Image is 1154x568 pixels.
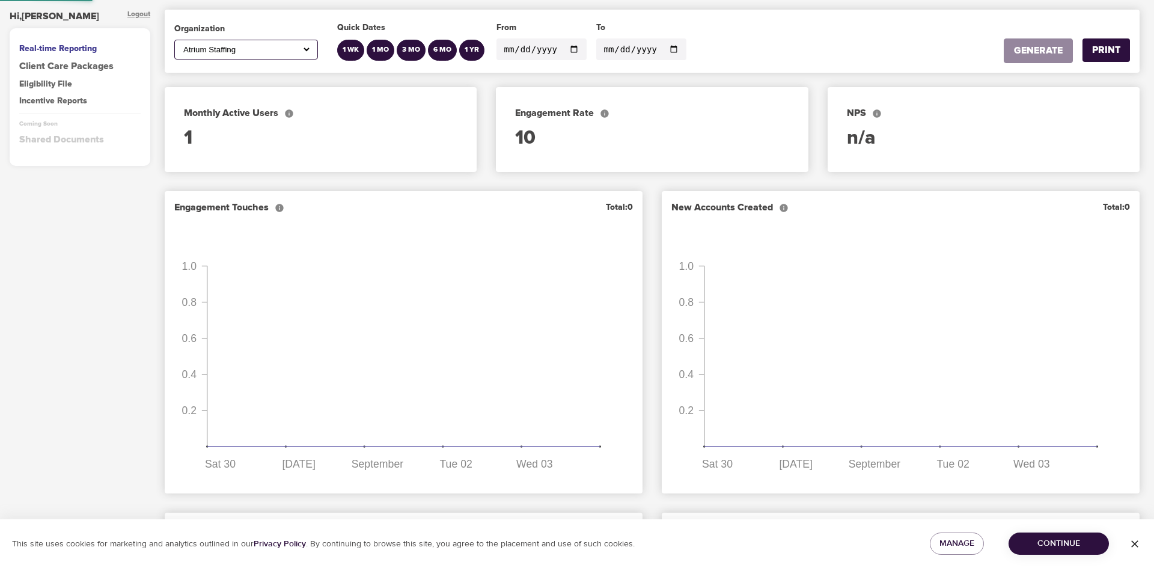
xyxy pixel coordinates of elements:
div: Shared Documents [19,133,141,147]
button: Continue [1009,533,1109,555]
tspan: 0.8 [182,296,197,308]
svg: The number of new unique participants who created accounts for eM Life. [779,203,789,213]
div: PRINT [1092,43,1120,57]
tspan: [DATE] [779,458,813,470]
div: 10 [515,125,789,153]
tspan: Sat 30 [702,458,733,470]
div: Eligibility File [19,78,141,90]
tspan: 1.0 [182,260,197,272]
div: To [596,22,686,34]
div: Total: 0 [1103,201,1130,213]
div: Total: 0 [606,201,633,213]
div: Logout [127,10,150,23]
div: n/a [847,125,1120,153]
tspan: Sat 30 [205,458,236,470]
button: PRINT [1082,38,1130,62]
tspan: Tue 02 [439,458,472,470]
button: 1 MO [367,40,394,61]
button: GENERATE [1004,38,1073,63]
tspan: 0.2 [182,405,197,417]
div: Quick Dates [337,22,487,34]
a: Privacy Policy [254,539,306,549]
div: Real-time Reporting [19,43,141,55]
div: NPS [847,106,1120,120]
div: 1 YR [465,45,479,55]
button: Manage [930,533,984,555]
div: 1 [184,125,457,153]
button: 1 WK [337,40,364,61]
tspan: 0.4 [679,369,694,381]
div: Engagement Rate [515,106,789,120]
svg: A widely used satisfaction measure to determine a customer's propensity to recommend the service ... [872,109,882,118]
div: Engagement Touches [174,201,284,215]
span: Continue [1018,536,1099,551]
tspan: 0.4 [182,369,197,381]
button: 1 YR [459,40,484,61]
tspan: 0.2 [679,405,694,417]
span: Manage [939,536,974,551]
tspan: September [849,458,900,470]
button: 3 MO [397,40,426,61]
tspan: [DATE] [282,458,316,470]
div: Hi, [PERSON_NAME] [10,10,99,23]
div: Coming Soon [19,120,141,128]
div: New Accounts Created [671,201,789,215]
tspan: September [352,458,403,470]
div: Monthly Active Users [184,106,457,120]
div: 1 WK [343,45,359,55]
svg: Monthly Active Users. The 30 day rolling count of active users [284,109,294,118]
tspan: Wed 03 [1013,458,1050,470]
tspan: 0.8 [679,296,694,308]
tspan: Wed 03 [516,458,553,470]
button: 6 MO [428,40,457,61]
tspan: 0.6 [679,332,694,344]
tspan: Tue 02 [936,458,969,470]
div: GENERATE [1014,44,1063,58]
svg: The total number of engaged touches of the various eM life features and programs during the period. [275,203,284,213]
div: From [496,22,587,34]
div: Organization [174,23,318,35]
div: 3 MO [402,45,420,55]
div: Incentive Reports [19,95,141,107]
svg: Engagement Rate is ET (engagement touches) / MAU (monthly active users), an indicator of engageme... [600,109,609,118]
div: 1 MO [372,45,389,55]
a: Client Care Packages [19,60,141,73]
tspan: 1.0 [679,260,694,272]
div: 6 MO [433,45,451,55]
tspan: 0.6 [182,332,197,344]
